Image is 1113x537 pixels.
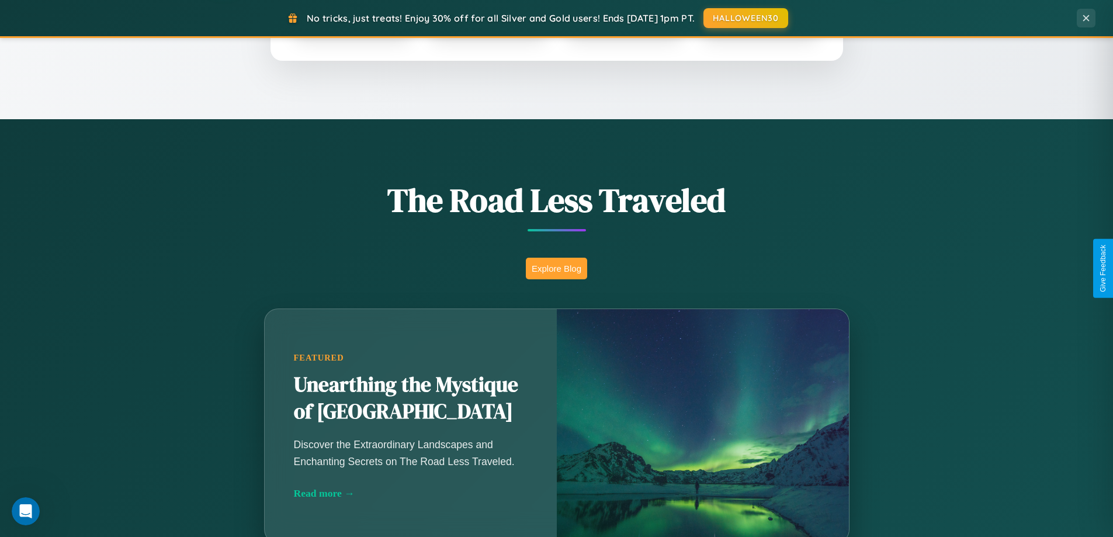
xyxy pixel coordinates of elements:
p: Discover the Extraordinary Landscapes and Enchanting Secrets on The Road Less Traveled. [294,436,528,469]
button: Explore Blog [526,258,587,279]
div: Give Feedback [1099,245,1107,292]
h2: Unearthing the Mystique of [GEOGRAPHIC_DATA] [294,372,528,425]
div: Read more → [294,487,528,500]
h1: The Road Less Traveled [206,178,907,223]
button: HALLOWEEN30 [703,8,788,28]
iframe: Intercom live chat [12,497,40,525]
div: Featured [294,353,528,363]
span: No tricks, just treats! Enjoy 30% off for all Silver and Gold users! Ends [DATE] 1pm PT. [307,12,695,24]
